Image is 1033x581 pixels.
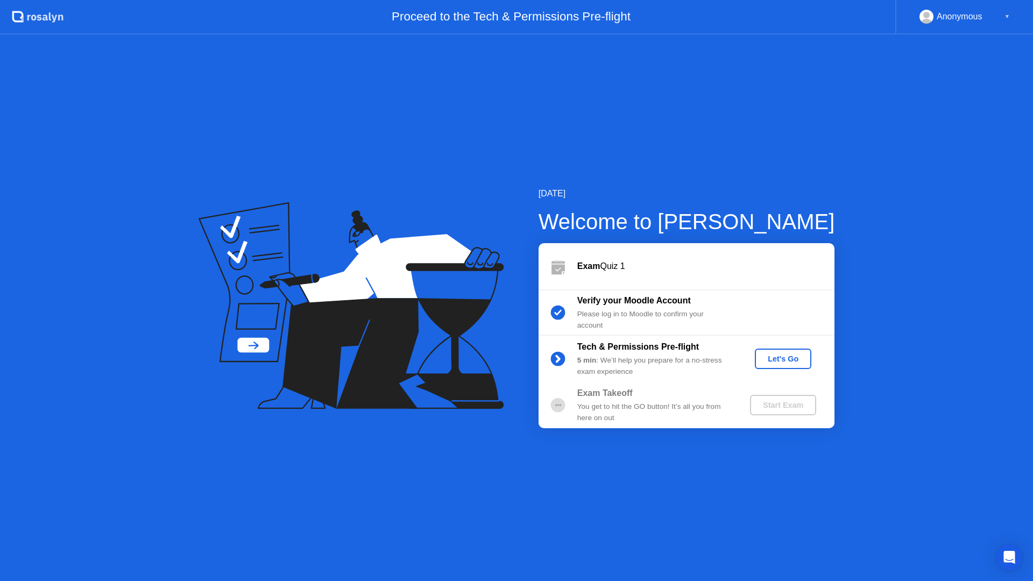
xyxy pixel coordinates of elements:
[539,187,835,200] div: [DATE]
[577,401,732,423] div: You get to hit the GO button! It’s all you from here on out
[1004,10,1010,24] div: ▼
[577,309,732,331] div: Please log in to Moodle to confirm your account
[577,261,600,271] b: Exam
[750,395,816,415] button: Start Exam
[577,260,834,273] div: Quiz 1
[577,388,633,398] b: Exam Takeoff
[577,296,691,305] b: Verify your Moodle Account
[577,342,699,351] b: Tech & Permissions Pre-flight
[577,356,597,364] b: 5 min
[759,355,807,363] div: Let's Go
[996,544,1022,570] div: Open Intercom Messenger
[539,206,835,238] div: Welcome to [PERSON_NAME]
[755,349,811,369] button: Let's Go
[577,355,732,377] div: : We’ll help you prepare for a no-stress exam experience
[937,10,982,24] div: Anonymous
[754,401,812,409] div: Start Exam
